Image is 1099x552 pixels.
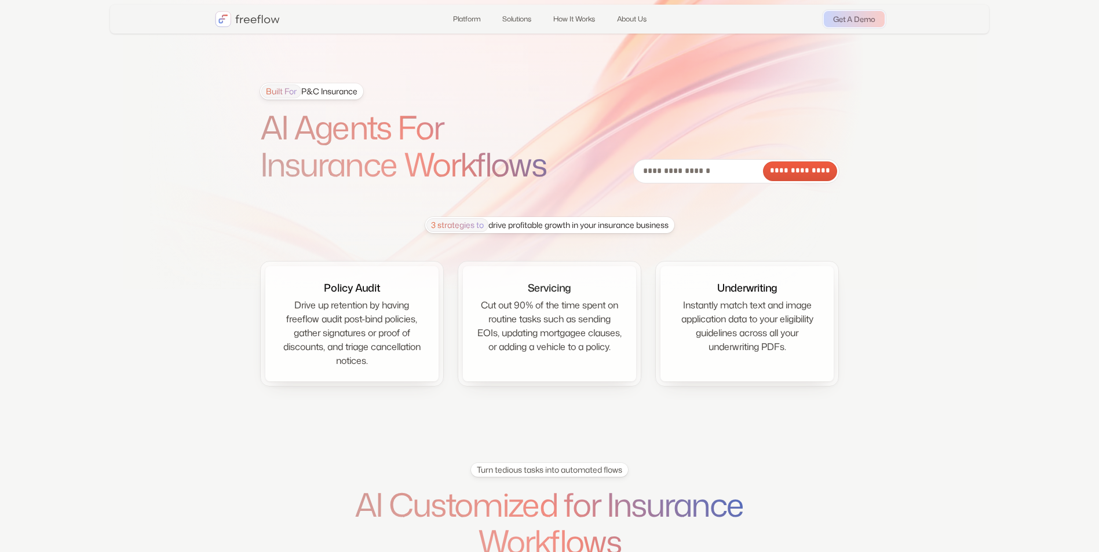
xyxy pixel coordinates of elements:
[717,280,777,296] div: Underwriting
[609,9,654,29] a: About Us
[824,11,885,27] a: Get A Demo
[674,298,820,354] div: Instantly match text and image application data to your eligibility guidelines across all your un...
[477,298,622,354] div: Cut out 90% of the time spent on routine tasks such as sending EOIs, updating mortgagee clauses, ...
[633,159,839,183] form: Email Form
[260,109,579,183] h1: AI Agents For Insurance Workflows
[495,9,539,29] a: Solutions
[279,298,425,367] div: Drive up retention by having freeflow audit post-bind policies, gather signatures or proof of dis...
[215,11,280,27] a: home
[261,84,357,98] div: P&C Insurance
[446,9,488,29] a: Platform
[261,84,301,98] span: Built For
[528,280,571,296] div: Servicing
[477,464,622,476] div: Turn tedious tasks into automated flows
[546,9,603,29] a: How It Works
[426,218,669,232] div: drive profitable growth in your insurance business
[324,280,380,296] div: Policy Audit
[426,218,488,232] span: 3 strategies to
